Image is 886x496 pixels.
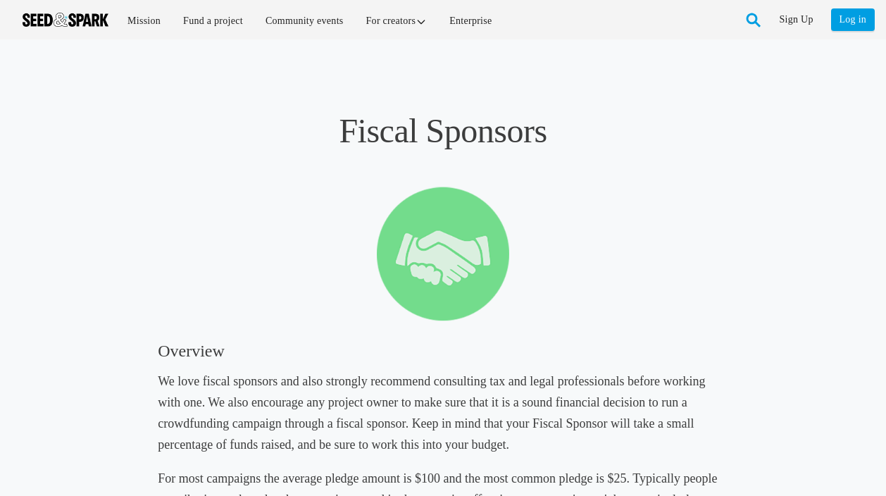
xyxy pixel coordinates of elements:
[118,6,170,36] a: Mission
[158,371,728,455] h5: We love fiscal sponsors and also strongly recommend consulting tax and legal professionals before...
[831,8,875,31] a: Log in
[173,6,253,36] a: Fund a project
[158,110,728,152] h1: Fiscal Sponsors
[439,6,501,36] a: Enterprise
[256,6,354,36] a: Community events
[377,186,510,321] img: fiscal sponsor
[23,13,108,27] img: Seed amp; Spark
[780,8,813,31] a: Sign Up
[356,6,437,36] a: For creators
[158,340,728,362] h3: Overview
